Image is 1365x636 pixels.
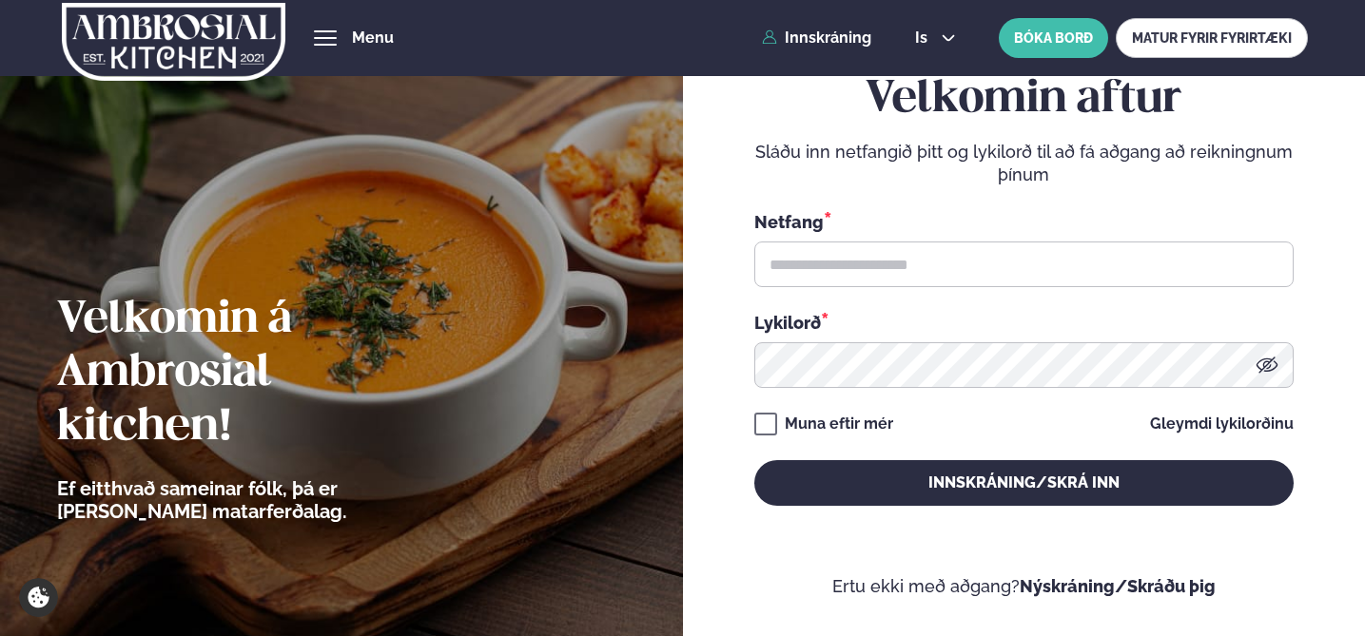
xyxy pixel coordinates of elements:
a: MATUR FYRIR FYRIRTÆKI [1116,18,1308,58]
h2: Velkomin aftur [754,73,1294,126]
button: is [900,30,971,46]
h2: Velkomin á Ambrosial kitchen! [57,294,452,453]
span: is [915,30,933,46]
a: Cookie settings [19,578,58,617]
img: logo [61,3,287,81]
p: Ef eitthvað sameinar fólk, þá er [PERSON_NAME] matarferðalag. [57,477,452,523]
p: Sláðu inn netfangið þitt og lykilorð til að fá aðgang að reikningnum þínum [754,141,1294,186]
div: Lykilorð [754,310,1294,335]
a: Nýskráning/Skráðu þig [1020,576,1216,596]
p: Ertu ekki með aðgang? [739,575,1308,598]
button: Innskráning/Skrá inn [754,460,1294,506]
a: Gleymdi lykilorðinu [1150,416,1294,432]
button: BÓKA BORÐ [999,18,1108,58]
a: Innskráning [762,29,871,47]
button: hamburger [314,27,337,49]
div: Netfang [754,209,1294,234]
